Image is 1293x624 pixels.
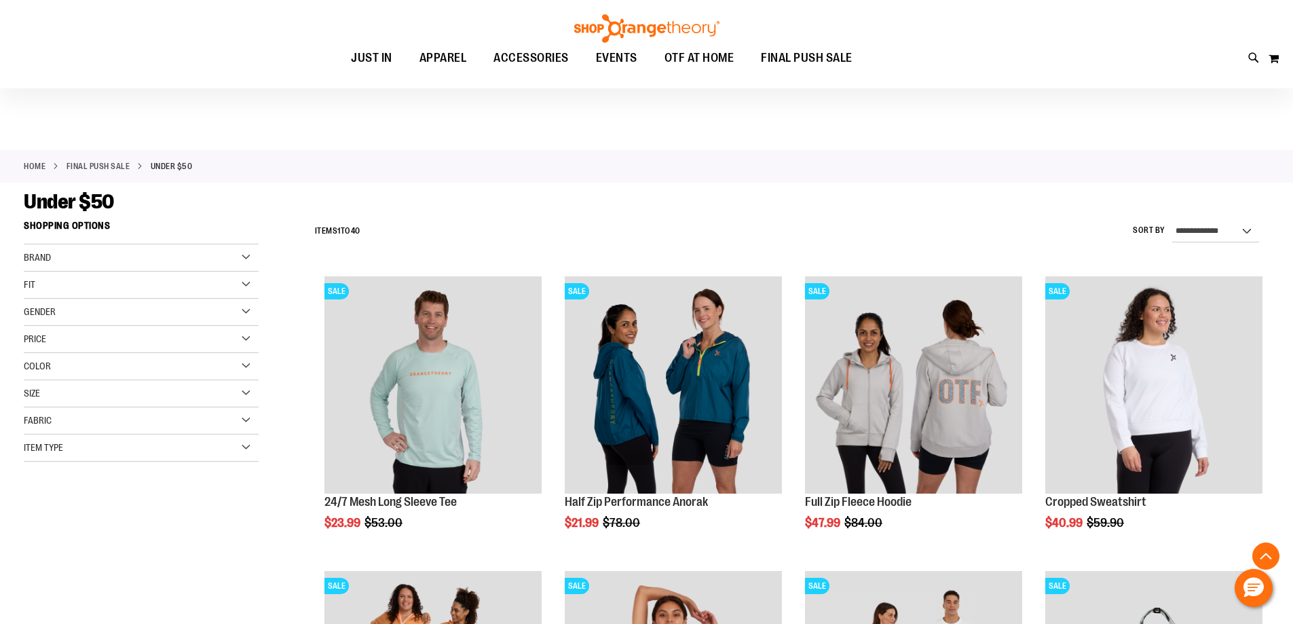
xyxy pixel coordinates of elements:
[565,276,782,494] img: Half Zip Performance Anorak
[351,226,360,236] span: 40
[67,160,130,172] a: FINAL PUSH SALE
[565,516,601,530] span: $21.99
[565,495,708,509] a: Half Zip Performance Anorak
[151,160,193,172] strong: Under $50
[324,283,349,299] span: SALE
[1045,276,1262,494] img: Front facing view of Cropped Sweatshirt
[1045,495,1146,509] a: Cropped Sweatshirt
[1038,270,1269,564] div: product
[664,43,734,73] span: OTF AT HOME
[747,43,866,73] a: FINAL PUSH SALE
[324,276,542,496] a: Main Image of 1457095SALE
[419,43,467,73] span: APPAREL
[565,276,782,496] a: Half Zip Performance AnorakSALE
[24,442,63,453] span: Item Type
[565,283,589,299] span: SALE
[805,276,1022,496] a: Main Image of 1457091SALE
[798,270,1029,564] div: product
[565,578,589,594] span: SALE
[480,43,582,74] a: ACCESSORIES
[805,495,912,509] a: Full Zip Fleece Hoodie
[805,516,842,530] span: $47.99
[24,279,35,290] span: Fit
[558,270,789,564] div: product
[572,14,722,43] img: Shop Orangetheory
[761,43,852,73] span: FINAL PUSH SALE
[351,43,392,73] span: JUST IN
[1133,225,1165,236] label: Sort By
[324,516,362,530] span: $23.99
[324,578,349,594] span: SALE
[24,415,52,426] span: Fabric
[24,333,46,344] span: Price
[24,190,114,213] span: Under $50
[1252,543,1279,570] button: Back To Top
[24,160,45,172] a: Home
[596,43,637,73] span: EVENTS
[337,43,406,74] a: JUST IN
[1045,276,1262,496] a: Front facing view of Cropped SweatshirtSALE
[805,276,1022,494] img: Main Image of 1457091
[1045,578,1070,594] span: SALE
[337,226,341,236] span: 1
[805,283,829,299] span: SALE
[24,306,56,317] span: Gender
[844,516,884,530] span: $84.00
[1087,516,1126,530] span: $59.90
[315,221,360,242] h2: Items to
[24,388,40,399] span: Size
[324,495,457,509] a: 24/7 Mesh Long Sleeve Tee
[651,43,748,74] a: OTF AT HOME
[24,361,51,371] span: Color
[24,252,51,263] span: Brand
[805,578,829,594] span: SALE
[603,516,642,530] span: $78.00
[24,214,259,244] strong: Shopping Options
[493,43,569,73] span: ACCESSORIES
[318,270,548,564] div: product
[324,276,542,494] img: Main Image of 1457095
[364,516,405,530] span: $53.00
[582,43,651,74] a: EVENTS
[1045,516,1085,530] span: $40.99
[406,43,481,74] a: APPAREL
[1235,569,1273,607] button: Hello, have a question? Let’s chat.
[1045,283,1070,299] span: SALE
